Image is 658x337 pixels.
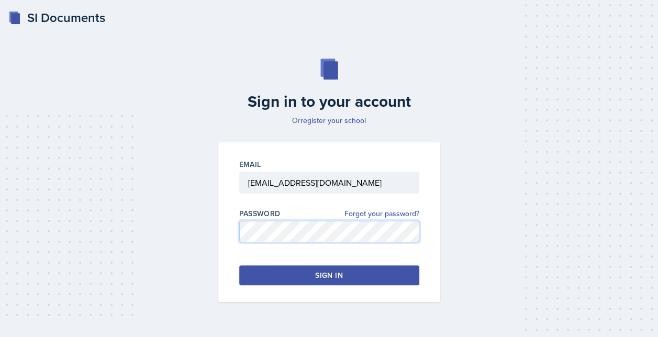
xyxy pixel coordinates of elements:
[344,208,419,219] a: Forgot your password?
[212,92,447,111] h2: Sign in to your account
[239,172,419,194] input: Email
[300,115,366,126] a: register your school
[239,265,419,285] button: Sign in
[239,159,261,170] label: Email
[239,208,281,219] label: Password
[8,8,105,27] a: SI Documents
[212,115,447,126] p: Or
[315,270,342,280] div: Sign in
